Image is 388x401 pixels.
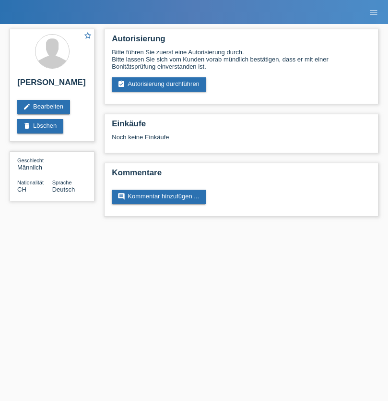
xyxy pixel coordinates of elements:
[17,186,26,193] span: Schweiz
[23,122,31,130] i: delete
[112,34,371,49] h2: Autorisierung
[112,134,371,148] div: Noch keine Einkäufe
[52,186,75,193] span: Deutsch
[112,49,371,70] div: Bitte führen Sie zuerst eine Autorisierung durch. Bitte lassen Sie sich vom Kunden vorab mündlich...
[369,8,378,17] i: menu
[17,157,52,171] div: Männlich
[112,190,206,204] a: commentKommentar hinzufügen ...
[112,168,371,182] h2: Kommentare
[83,31,92,40] i: star_border
[112,77,206,92] a: assignment_turned_inAutorisierung durchführen
[17,119,63,134] a: deleteLöschen
[23,103,31,110] i: edit
[364,9,383,15] a: menu
[112,119,371,134] h2: Einkäufe
[17,78,87,92] h2: [PERSON_NAME]
[17,100,70,114] a: editBearbeiten
[17,180,44,185] span: Nationalität
[118,193,125,200] i: comment
[83,31,92,41] a: star_border
[118,80,125,88] i: assignment_turned_in
[52,180,72,185] span: Sprache
[17,158,44,163] span: Geschlecht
